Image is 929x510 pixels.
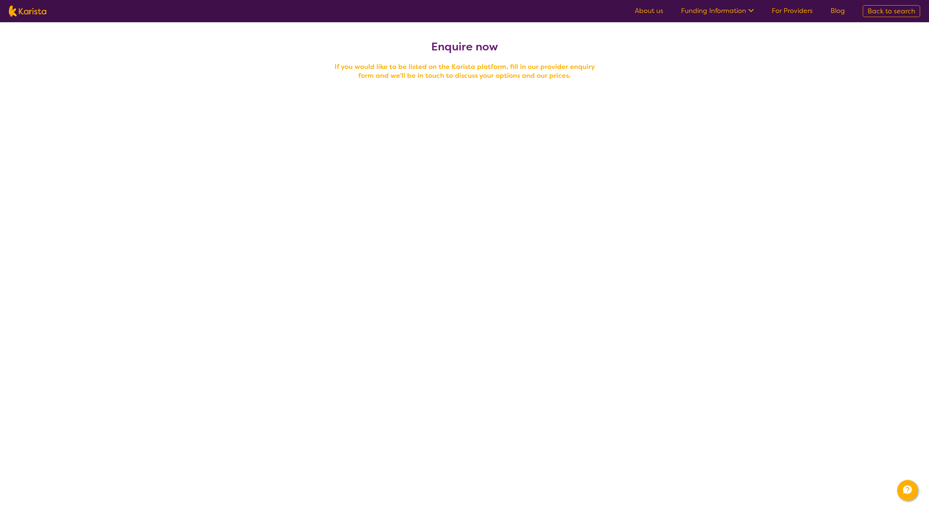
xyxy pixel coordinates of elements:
a: Back to search [863,5,920,17]
span: Back to search [868,7,915,16]
a: For Providers [772,6,813,15]
h4: If you would like to be listed on the Karista platform, fill in our provider enquiry form and we'... [331,62,598,80]
button: Channel Menu [897,480,918,501]
a: Blog [831,6,845,15]
img: Karista logo [9,6,46,17]
a: Funding Information [681,6,754,15]
h2: Enquire now [331,40,598,53]
a: About us [635,6,663,15]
